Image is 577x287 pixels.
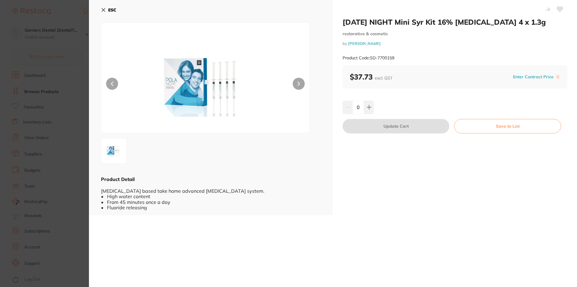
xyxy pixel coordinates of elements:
label: i [555,74,560,79]
a: [PERSON_NAME] [348,41,381,46]
b: ESC [108,7,116,13]
button: Enter Contract Price [511,74,555,80]
h2: [DATE] NIGHT Mini Syr Kit 16% [MEDICAL_DATA] 4 x 1.3g [343,17,567,27]
img: NTkuanBn [143,38,268,133]
button: Update Cart [343,119,449,133]
button: Save to List [454,119,561,133]
small: restorative & cosmetic [343,31,567,36]
img: NTkuanBn [103,140,125,162]
button: ESC [101,5,116,15]
b: Product Detail [101,176,135,182]
span: excl. GST [375,75,392,81]
small: by [343,41,567,46]
div: [MEDICAL_DATA] based take home advanced [MEDICAL_DATA] system. • High water content • From 45 min... [101,182,321,210]
small: Product Code: SD-7700159 [343,55,394,61]
b: $37.73 [350,72,392,81]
